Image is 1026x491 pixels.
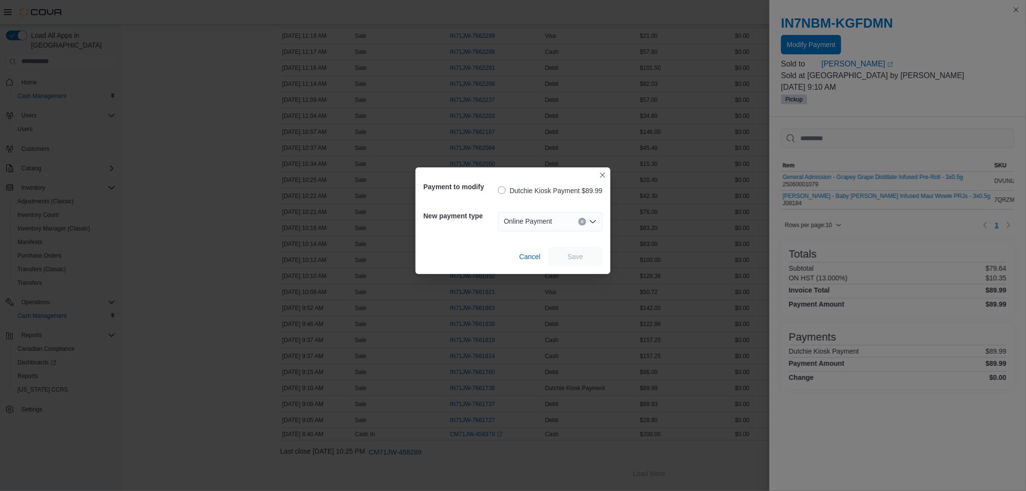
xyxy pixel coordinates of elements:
button: Cancel [515,247,545,266]
button: Clear input [578,218,586,226]
input: Accessible screen reader label [556,216,557,228]
span: Save [568,252,583,262]
label: Dutchie Kiosk Payment $89.99 [498,185,602,196]
h5: New payment type [423,206,496,226]
span: Online Payment [504,215,552,227]
span: Cancel [519,252,541,262]
h5: Payment to modify [423,177,496,196]
button: Closes this modal window [597,169,609,181]
button: Save [548,247,603,266]
button: Open list of options [589,218,597,226]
